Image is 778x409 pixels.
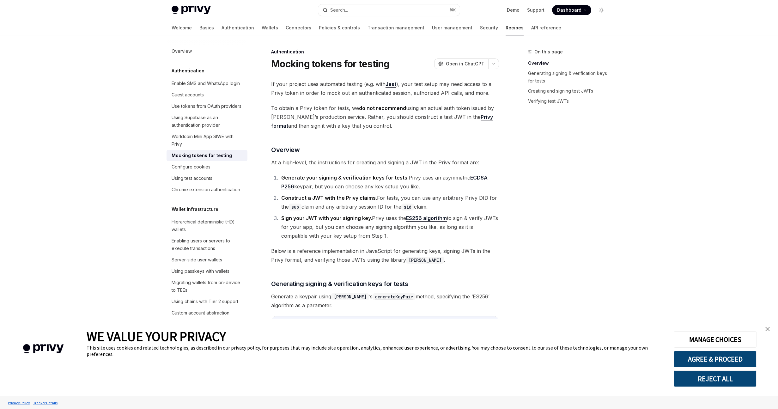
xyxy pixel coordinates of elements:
button: Toggle dark mode [596,5,606,15]
code: sub [289,204,301,211]
a: Verifying test JWTs [528,96,611,106]
span: Dashboard [557,7,581,13]
a: Enable SMS and WhatsApp login [167,78,247,89]
div: Using Supabase as an authentication provider [172,114,244,129]
button: Open in ChatGPT [434,58,488,69]
div: Authentication [271,49,499,55]
a: Welcome [172,20,192,35]
code: [PERSON_NAME] [331,293,369,300]
img: light logo [172,6,211,15]
a: generateKeyPair [373,293,416,300]
div: Enable SMS and WhatsApp login [172,80,240,87]
div: Mocking tokens for testing [172,152,232,159]
a: Creating and signing test JWTs [528,86,611,96]
div: Use tokens from OAuth providers [172,102,241,110]
div: Search... [330,6,348,14]
div: Guest accounts [172,91,204,99]
button: Search...⌘K [318,4,460,16]
span: Below is a reference implementation in JavaScript for generating keys, signing JWTs in the Privy ... [271,247,499,264]
strong: Sign your JWT with your signing key. [281,215,372,221]
a: Using Supabase as an authentication provider [167,112,247,131]
a: Support [527,7,544,13]
span: If your project uses automated testing (e.g. with ), your test setup may need access to a Privy t... [271,80,499,97]
strong: Construct a JWT with the Privy claims. [281,195,377,201]
a: Tracker Details [32,397,59,408]
a: Overview [167,46,247,57]
span: At a high-level, the instructions for creating and signing a JWT in the Privy format are: [271,158,499,167]
div: Chrome extension authentication [172,186,240,193]
strong: Generate your signing & verification keys for tests. [281,174,409,181]
span: ⌘ K [449,8,456,13]
div: Worldcoin Mini App SIWE with Privy [172,133,244,148]
a: Chrome extension authentication [167,184,247,195]
a: API reference [531,20,561,35]
a: Wallets [262,20,278,35]
a: Transaction management [368,20,424,35]
a: Enabling users or servers to execute transactions [167,235,247,254]
a: close banner [761,323,774,335]
div: This site uses cookies and related technologies, as described in our privacy policy, for purposes... [87,345,664,357]
span: Overview [271,145,300,154]
a: Mocking tokens for testing [167,150,247,161]
h5: Authentication [172,67,204,75]
a: ES256 algorithm [406,215,447,222]
a: Recipes [506,20,524,35]
a: Using test accounts [167,173,247,184]
a: Hierarchical deterministic (HD) wallets [167,216,247,235]
a: Guest accounts [167,89,247,101]
a: Demo [507,7,520,13]
li: Privy uses the to sign & verify JWTs for your app, but you can choose any signing algorithm you l... [279,214,499,240]
a: Authentication [222,20,254,35]
code: generateKeyPair [373,293,416,300]
a: Connectors [286,20,311,35]
a: Migrating wallets from on-device to TEEs [167,277,247,296]
div: Using passkeys with wallets [172,267,229,275]
a: Privacy Policy [6,397,32,408]
span: On this page [534,48,563,56]
span: Open in ChatGPT [446,61,484,67]
a: Generating signing & verification keys for tests [528,68,611,86]
span: WE VALUE YOUR PRIVACY [87,328,226,345]
a: Using passkeys with wallets [167,266,247,277]
a: Use tokens from OAuth providers [167,101,247,112]
a: Dashboard [552,5,591,15]
a: [PERSON_NAME] [406,257,444,263]
div: Overview [172,47,192,55]
a: Security [480,20,498,35]
h1: Mocking tokens for testing [271,58,390,70]
div: Migrating wallets from on-device to TEEs [172,279,244,294]
span: Generate a keypair using ’s method, specifying the ‘ES256’ algorithm as a parameter. [271,292,499,310]
div: Hierarchical deterministic (HD) wallets [172,218,244,233]
h5: Wallet infrastructure [172,205,218,213]
a: Overview [528,58,611,68]
div: Using chains with Tier 2 support [172,298,238,305]
img: company logo [9,335,77,363]
a: User management [432,20,472,35]
li: Privy uses an asymmetric keypair, but you can choose any key setup you like. [279,173,499,191]
a: Configure cookies [167,161,247,173]
a: Basics [199,20,214,35]
a: Using chains with Tier 2 support [167,296,247,307]
button: REJECT ALL [674,370,757,387]
span: To obtain a Privy token for tests, we using an actual auth token issued by [PERSON_NAME]’s produc... [271,104,499,130]
img: close banner [765,327,770,331]
button: MANAGE CHOICES [674,331,757,348]
strong: do not recommend [359,105,406,111]
a: Custom account abstraction implementation [167,307,247,326]
a: Server-side user wallets [167,254,247,266]
a: Worldcoin Mini App SIWE with Privy [167,131,247,150]
div: Enabling users or servers to execute transactions [172,237,244,252]
div: Using test accounts [172,174,212,182]
button: AGREE & PROCEED [674,351,757,367]
span: Generating signing & verification keys for tests [271,279,408,288]
a: Jest [386,81,396,88]
div: Configure cookies [172,163,210,171]
li: For tests, you can use any arbitrary Privy DID for the claim and any arbitrary session ID for the... [279,193,499,211]
div: Custom account abstraction implementation [172,309,244,324]
div: Server-side user wallets [172,256,222,264]
code: sid [401,204,414,211]
a: Policies & controls [319,20,360,35]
